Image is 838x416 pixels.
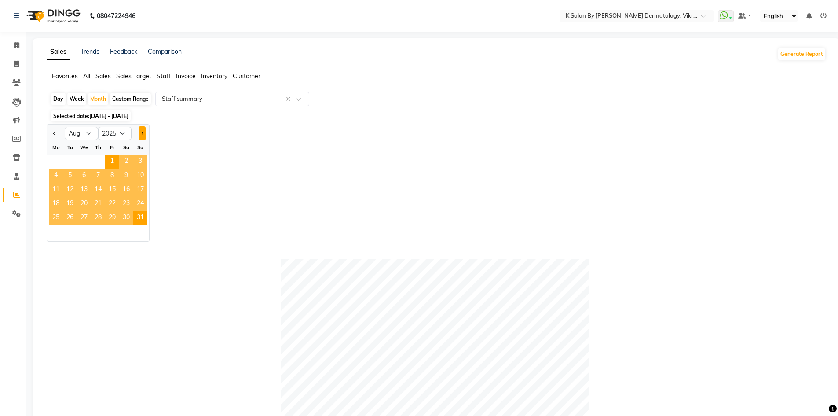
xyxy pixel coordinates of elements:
span: [DATE] - [DATE] [89,113,128,119]
div: Friday, August 15, 2025 [105,183,119,197]
div: Fr [105,140,119,155]
div: Tuesday, August 19, 2025 [63,197,77,211]
div: Tuesday, August 5, 2025 [63,169,77,183]
div: Th [91,140,105,155]
span: Clear all [286,95,293,104]
a: Sales [47,44,70,60]
span: Invoice [176,72,196,80]
img: logo [22,4,83,28]
div: Sunday, August 31, 2025 [133,211,147,225]
span: 27 [77,211,91,225]
span: 8 [105,169,119,183]
span: 13 [77,183,91,197]
div: Wednesday, August 6, 2025 [77,169,91,183]
div: Saturday, August 2, 2025 [119,155,133,169]
span: 12 [63,183,77,197]
div: Thursday, August 21, 2025 [91,197,105,211]
div: Thursday, August 28, 2025 [91,211,105,225]
div: Week [67,93,86,105]
div: Custom Range [110,93,151,105]
div: Wednesday, August 27, 2025 [77,211,91,225]
span: Favorites [52,72,78,80]
span: Sales [95,72,111,80]
div: Tuesday, August 12, 2025 [63,183,77,197]
div: Sunday, August 17, 2025 [133,183,147,197]
span: 14 [91,183,105,197]
div: Monday, August 25, 2025 [49,211,63,225]
span: All [83,72,90,80]
span: 17 [133,183,147,197]
div: Month [88,93,108,105]
div: Monday, August 4, 2025 [49,169,63,183]
div: Saturday, August 9, 2025 [119,169,133,183]
div: Wednesday, August 13, 2025 [77,183,91,197]
div: Thursday, August 7, 2025 [91,169,105,183]
div: We [77,140,91,155]
div: Sunday, August 24, 2025 [133,197,147,211]
span: 29 [105,211,119,225]
span: 18 [49,197,63,211]
span: 15 [105,183,119,197]
span: 6 [77,169,91,183]
span: 31 [133,211,147,225]
span: 16 [119,183,133,197]
a: Comparison [148,48,182,55]
div: Friday, August 1, 2025 [105,155,119,169]
div: Sunday, August 3, 2025 [133,155,147,169]
a: Trends [81,48,99,55]
div: Saturday, August 30, 2025 [119,211,133,225]
button: Previous month [51,126,58,140]
div: Su [133,140,147,155]
div: Thursday, August 14, 2025 [91,183,105,197]
span: Sales Target [116,72,151,80]
b: 08047224946 [97,4,135,28]
span: 9 [119,169,133,183]
select: Select month [65,127,98,140]
a: Feedback [110,48,137,55]
span: Selected date: [51,110,131,121]
span: 19 [63,197,77,211]
span: 2 [119,155,133,169]
div: Mo [49,140,63,155]
div: Wednesday, August 20, 2025 [77,197,91,211]
span: 5 [63,169,77,183]
div: Tu [63,140,77,155]
div: Friday, August 29, 2025 [105,211,119,225]
div: Monday, August 18, 2025 [49,197,63,211]
div: Tuesday, August 26, 2025 [63,211,77,225]
div: Friday, August 22, 2025 [105,197,119,211]
button: Next month [139,126,146,140]
span: 22 [105,197,119,211]
span: 21 [91,197,105,211]
span: Inventory [201,72,227,80]
div: Sunday, August 10, 2025 [133,169,147,183]
div: Saturday, August 16, 2025 [119,183,133,197]
span: 20 [77,197,91,211]
span: Customer [233,72,260,80]
button: Generate Report [778,48,825,60]
span: 1 [105,155,119,169]
span: 28 [91,211,105,225]
span: 11 [49,183,63,197]
span: 24 [133,197,147,211]
div: Monday, August 11, 2025 [49,183,63,197]
span: 25 [49,211,63,225]
span: 4 [49,169,63,183]
select: Select year [98,127,132,140]
div: Sa [119,140,133,155]
div: Friday, August 8, 2025 [105,169,119,183]
span: 23 [119,197,133,211]
span: 26 [63,211,77,225]
span: 7 [91,169,105,183]
span: 3 [133,155,147,169]
span: 30 [119,211,133,225]
span: Staff [157,72,171,80]
div: Saturday, August 23, 2025 [119,197,133,211]
span: 10 [133,169,147,183]
div: Day [51,93,66,105]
